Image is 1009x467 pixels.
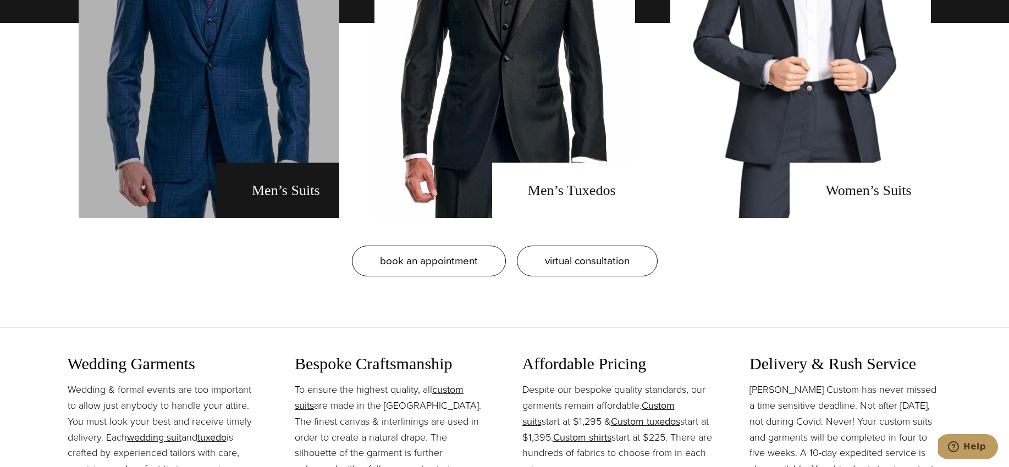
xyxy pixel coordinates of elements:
[295,354,487,374] h3: Bespoke Craftsmanship
[553,430,611,444] a: Custom shirts
[68,354,260,374] h3: Wedding Garments
[522,398,675,429] a: Custom suits
[545,253,630,269] span: virtual consultation
[352,246,506,276] a: book an appointment
[197,430,227,444] a: tuxedo
[611,414,680,429] a: Custom tuxedos
[522,354,715,374] h3: Affordable Pricing
[749,354,942,374] h3: Delivery & Rush Service
[380,253,478,269] span: book an appointment
[517,246,658,276] a: virtual consultation
[127,430,181,444] a: wedding suit
[938,434,998,462] iframe: Opens a widget where you can chat to one of our agents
